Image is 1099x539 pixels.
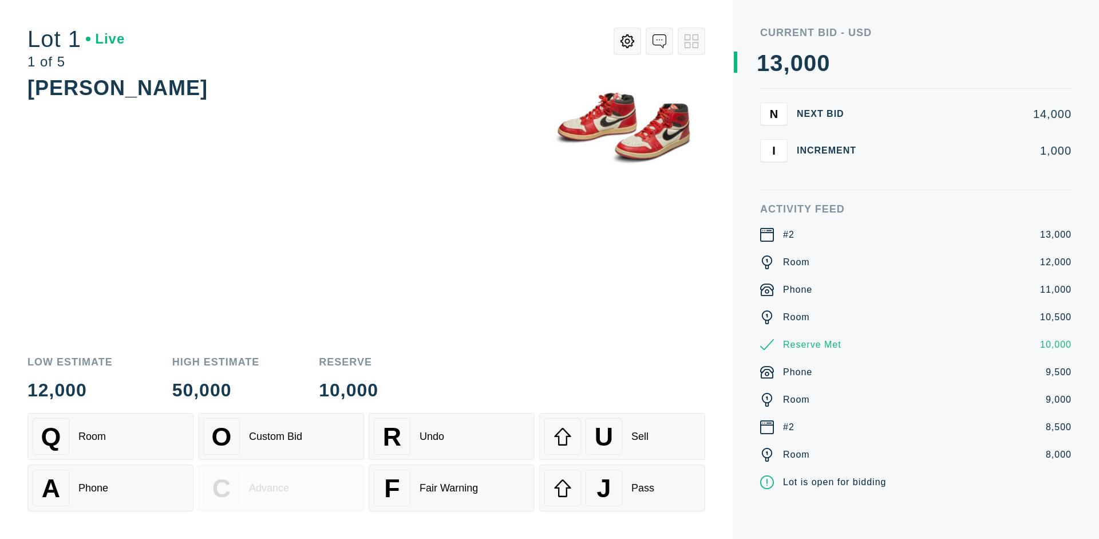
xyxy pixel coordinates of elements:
div: Pass [631,482,654,494]
span: C [212,474,231,503]
div: Low Estimate [27,357,113,367]
div: #2 [783,228,794,242]
div: Room [783,255,810,269]
span: F [384,474,400,503]
div: 9,000 [1046,393,1072,407]
div: Advance [249,482,289,494]
div: 8,000 [1046,448,1072,462]
span: I [772,144,776,157]
span: Q [41,422,61,451]
span: U [595,422,613,451]
button: JPass [539,465,705,512]
span: N [770,107,778,120]
div: , [784,52,790,281]
div: Room [783,448,810,462]
button: QRoom [27,413,193,460]
button: N [760,103,788,125]
span: A [42,474,60,503]
div: 9,500 [1046,365,1072,379]
div: Room [783,310,810,324]
div: 12,000 [27,381,113,399]
div: 13,000 [1040,228,1072,242]
div: Phone [78,482,108,494]
div: Phone [783,283,812,297]
div: 10,000 [319,381,378,399]
div: 8,500 [1046,420,1072,434]
div: Fair Warning [420,482,478,494]
button: OCustom Bid [198,413,364,460]
span: O [212,422,232,451]
div: 1,000 [875,145,1072,156]
div: Lot 1 [27,27,125,50]
div: Undo [420,431,444,443]
span: R [383,422,401,451]
button: USell [539,413,705,460]
div: 1 [757,52,770,74]
div: #2 [783,420,794,434]
div: Room [78,431,106,443]
div: Current Bid - USD [760,27,1072,38]
div: Sell [631,431,649,443]
div: 12,000 [1040,255,1072,269]
button: CAdvance [198,465,364,512]
div: Reserve [319,357,378,367]
div: 50,000 [172,381,260,399]
div: Lot is open for bidding [783,475,886,489]
div: 3 [770,52,783,74]
div: 14,000 [875,108,1072,120]
div: 11,000 [1040,283,1072,297]
button: I [760,139,788,162]
div: 0 [817,52,830,74]
div: 10,000 [1040,338,1072,352]
button: APhone [27,465,193,512]
div: Live [86,32,125,46]
div: 0 [804,52,817,74]
div: Phone [783,365,812,379]
div: Increment [797,146,865,155]
div: Room [783,393,810,407]
div: 1 of 5 [27,55,125,69]
div: Reserve Met [783,338,841,352]
button: RUndo [369,413,535,460]
div: High Estimate [172,357,260,367]
div: 10,500 [1040,310,1072,324]
div: [PERSON_NAME] [27,76,208,100]
span: J [596,474,611,503]
div: Next Bid [797,109,865,119]
div: Activity Feed [760,204,1072,214]
button: FFair Warning [369,465,535,512]
div: 0 [790,52,804,74]
div: Custom Bid [249,431,302,443]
